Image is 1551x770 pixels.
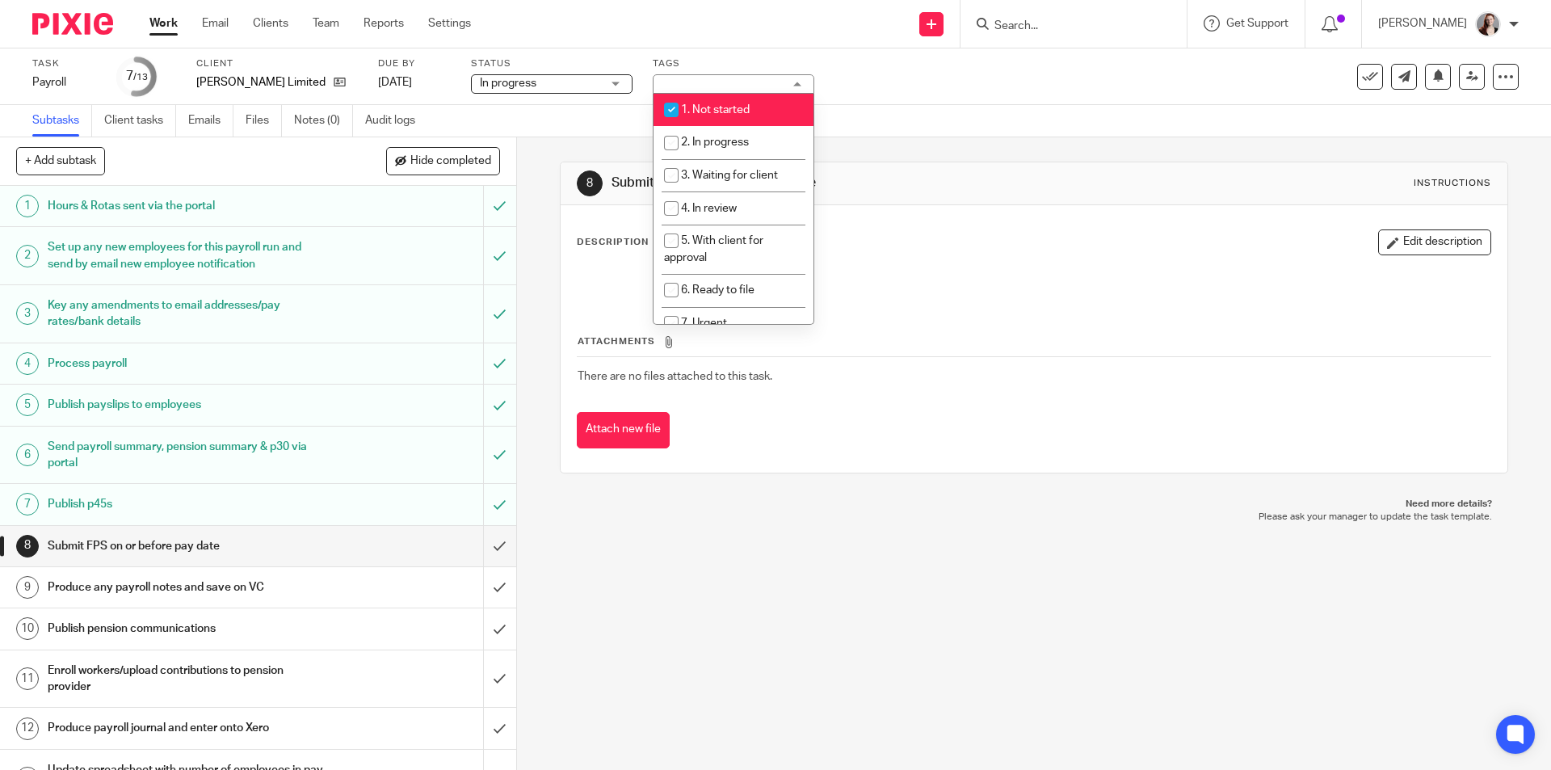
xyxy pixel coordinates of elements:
span: 7. Urgent [681,318,727,329]
div: 1 [16,195,39,217]
input: Search [993,19,1138,34]
span: There are no files attached to this task. [578,371,772,382]
div: Instructions [1414,177,1491,190]
span: 5. With client for approval [664,235,763,263]
label: Due by [378,57,451,70]
img: Pixie [32,13,113,35]
a: Notes (0) [294,105,353,137]
h1: Publish payslips to employees [48,393,327,417]
button: + Add subtask [16,147,105,175]
p: Description [577,236,649,249]
a: Audit logs [365,105,427,137]
h1: Send payroll summary, pension summary & p30 via portal [48,435,327,476]
button: Hide completed [386,147,500,175]
span: Attachments [578,337,655,346]
label: Client [196,57,358,70]
small: /13 [133,73,148,82]
span: Get Support [1226,18,1288,29]
button: Attach new file [577,412,670,448]
p: [PERSON_NAME] Limited [196,74,326,90]
label: Status [471,57,633,70]
div: 12 [16,717,39,740]
h1: Set up any new employees for this payroll run and send by email new employee notification [48,235,327,276]
span: Hide completed [410,155,491,168]
div: 6 [16,444,39,466]
div: 5 [16,393,39,416]
div: 7 [16,493,39,515]
a: Emails [188,105,233,137]
div: Payroll [32,74,97,90]
span: [DATE] [378,77,412,88]
h1: Submit FPS on or before pay date [48,534,327,558]
div: 9 [16,576,39,599]
h1: Enroll workers/upload contributions to pension provider [48,658,327,700]
a: Team [313,15,339,32]
a: Work [149,15,178,32]
span: 2. In progress [681,137,749,148]
label: Task [32,57,97,70]
a: Email [202,15,229,32]
h1: Submit FPS on or before pay date [612,175,1069,191]
h1: Publish pension communications [48,616,327,641]
h1: Produce any payroll notes and save on VC [48,575,327,600]
h1: Hours & Rotas sent via the portal [48,194,327,218]
h1: Publish p45s [48,492,327,516]
label: Tags [653,57,814,70]
span: In progress [480,78,536,89]
span: 4. In review [681,203,737,214]
a: Clients [253,15,288,32]
div: 8 [577,170,603,196]
div: 11 [16,667,39,690]
span: 6. Ready to file [681,284,754,296]
div: 3 [16,302,39,325]
p: [PERSON_NAME] [1378,15,1467,32]
h1: Key any amendments to email addresses/pay rates/bank details [48,293,327,335]
img: High%20Res%20Andrew%20Price%20Accountants%20_Poppy%20Jakes%20Photography-3%20-%20Copy.jpg [1475,11,1501,37]
span: 1. Not started [681,104,750,116]
span: 3. Waiting for client [681,170,778,181]
div: 2 [16,245,39,267]
h1: Produce payroll journal and enter onto Xero [48,716,327,740]
p: Please ask your manager to update the task template. [576,511,1491,524]
div: 8 [16,535,39,558]
a: Files [246,105,282,137]
div: 10 [16,617,39,640]
div: 4 [16,352,39,375]
button: Edit description [1378,229,1491,255]
div: 7 [126,67,148,86]
a: Reports [364,15,404,32]
a: Settings [428,15,471,32]
p: Need more details? [576,498,1491,511]
h1: Process payroll [48,351,327,376]
a: Client tasks [104,105,176,137]
a: Subtasks [32,105,92,137]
